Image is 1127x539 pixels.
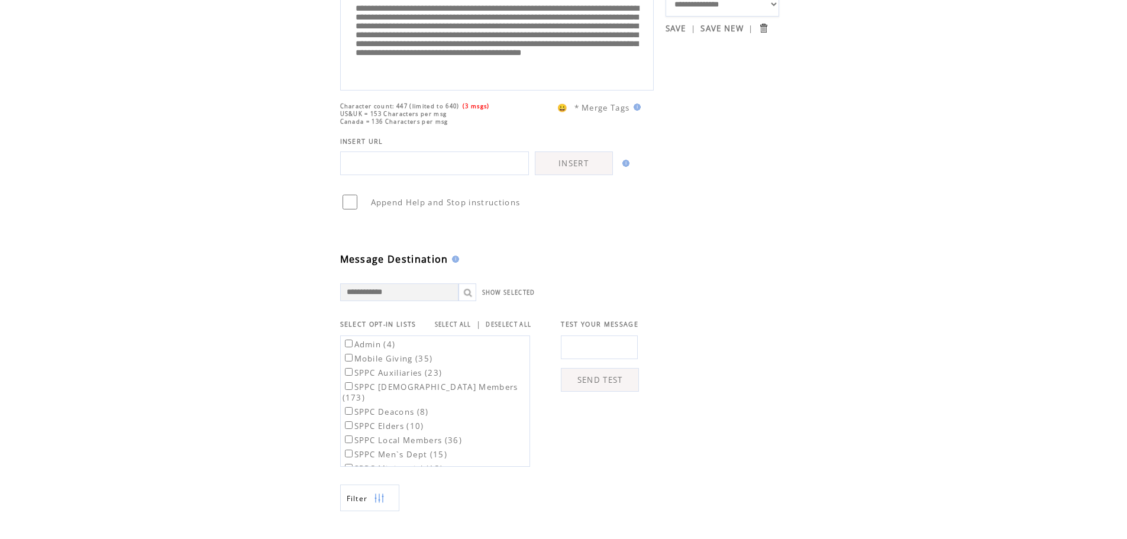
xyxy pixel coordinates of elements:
[691,23,696,34] span: |
[345,368,353,376] input: SPPC Auxiliaries (23)
[345,464,353,472] input: SPPC Ministerial (13)
[343,435,463,446] label: SPPC Local Members (36)
[347,493,368,504] span: Show filters
[343,463,444,474] label: SPPC Ministerial (13)
[340,102,460,110] span: Character count: 447 (limited to 640)
[345,450,353,457] input: SPPC Men`s Dept (15)
[340,110,447,118] span: US&UK = 153 Characters per msg
[630,104,641,111] img: help.gif
[340,485,399,511] a: Filter
[343,353,433,364] label: Mobile Giving (35)
[482,289,535,296] a: SHOW SELECTED
[345,354,353,362] input: Mobile Giving (35)
[340,253,448,266] span: Message Destination
[486,321,531,328] a: DESELECT ALL
[557,102,568,113] span: 😀
[345,435,353,443] input: SPPC Local Members (36)
[343,406,429,417] label: SPPC Deacons (8)
[666,23,686,34] a: SAVE
[340,118,448,125] span: Canada = 136 Characters per msg
[340,137,383,146] span: INSERT URL
[340,320,416,328] span: SELECT OPT-IN LISTS
[343,449,448,460] label: SPPC Men`s Dept (15)
[476,319,481,330] span: |
[758,22,769,34] input: Submit
[619,160,629,167] img: help.gif
[435,321,472,328] a: SELECT ALL
[345,421,353,429] input: SPPC Elders (10)
[561,320,638,328] span: TEST YOUR MESSAGE
[345,407,353,415] input: SPPC Deacons (8)
[343,367,443,378] label: SPPC Auxiliaries (23)
[561,368,639,392] a: SEND TEST
[374,485,385,512] img: filters.png
[748,23,753,34] span: |
[463,102,490,110] span: (3 msgs)
[448,256,459,263] img: help.gif
[343,382,518,403] label: SPPC [DEMOGRAPHIC_DATA] Members (173)
[574,102,630,113] span: * Merge Tags
[345,382,353,390] input: SPPC [DEMOGRAPHIC_DATA] Members (173)
[345,340,353,347] input: Admin (4)
[535,151,613,175] a: INSERT
[343,421,424,431] label: SPPC Elders (10)
[700,23,744,34] a: SAVE NEW
[371,197,521,208] span: Append Help and Stop instructions
[343,339,396,350] label: Admin (4)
